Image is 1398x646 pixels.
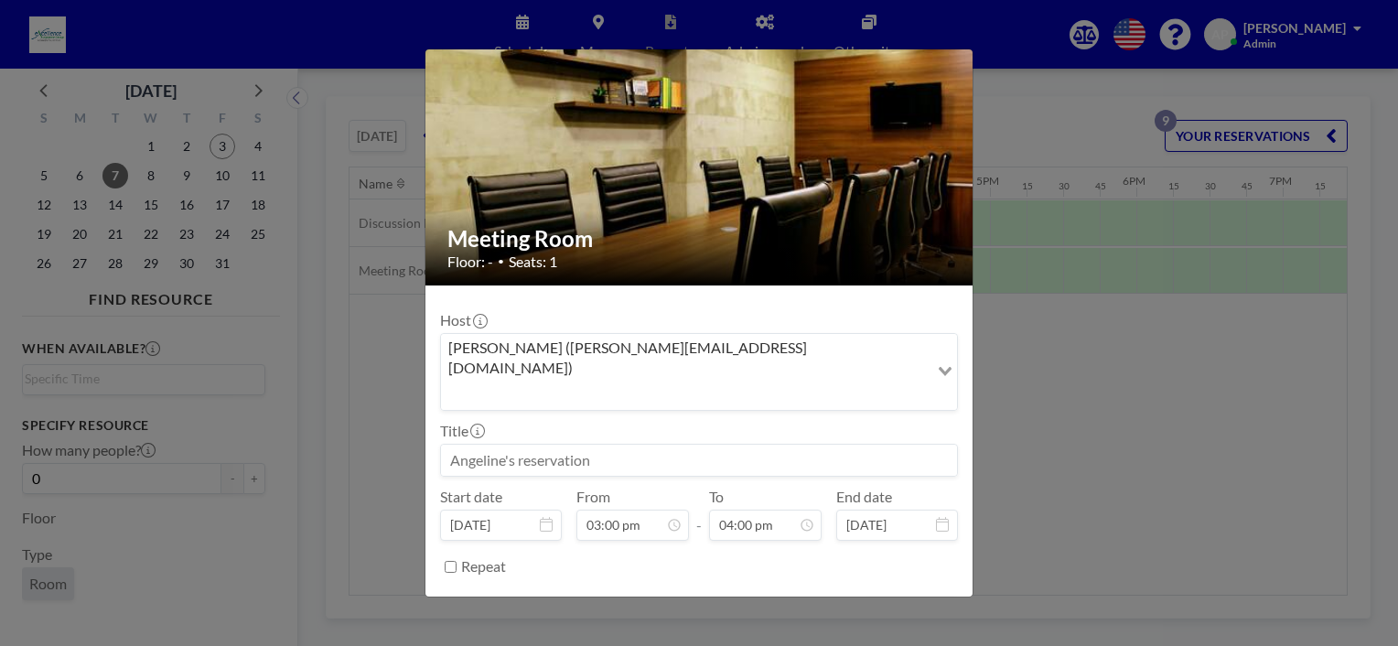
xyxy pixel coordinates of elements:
[443,382,927,406] input: Search for option
[498,254,504,268] span: •
[836,488,892,506] label: End date
[440,422,483,440] label: Title
[509,253,557,271] span: Seats: 1
[709,488,724,506] label: To
[440,488,502,506] label: Start date
[441,445,957,476] input: Angeline's reservation
[866,597,958,629] button: BOOK NOW
[461,557,506,576] label: Repeat
[441,334,957,410] div: Search for option
[447,253,493,271] span: Floor: -
[440,311,486,329] label: Host
[445,338,925,379] span: [PERSON_NAME] ([PERSON_NAME][EMAIL_ADDRESS][DOMAIN_NAME])
[696,494,702,534] span: -
[447,225,952,253] h2: Meeting Room
[576,488,610,506] label: From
